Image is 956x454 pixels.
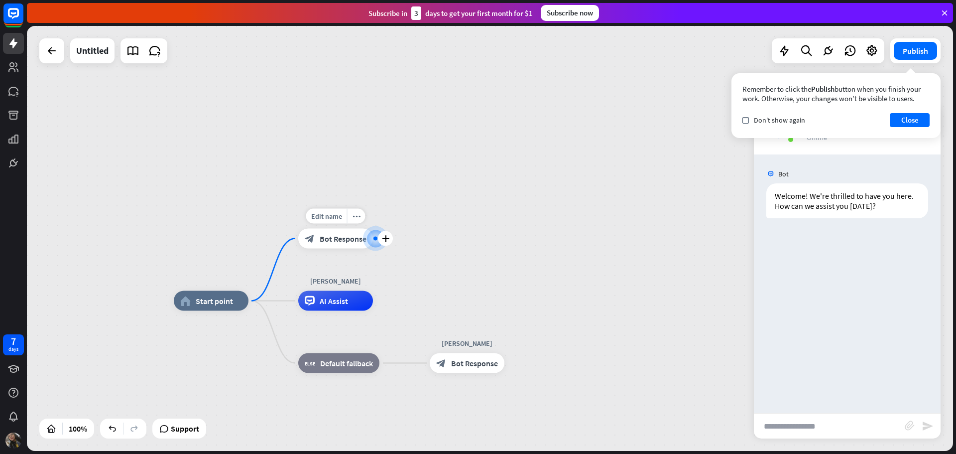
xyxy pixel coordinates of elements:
[894,42,937,60] button: Publish
[180,296,191,306] i: home_2
[890,113,930,127] button: Close
[922,420,934,432] i: send
[353,212,360,220] i: more_horiz
[3,334,24,355] a: 7 days
[305,358,315,368] i: block_fallback
[778,169,789,178] span: Bot
[905,421,915,431] i: block_attachment
[422,338,512,348] div: [PERSON_NAME]
[76,38,109,63] div: Untitled
[436,358,446,368] i: block_bot_response
[66,421,90,437] div: 100%
[8,4,38,34] button: Open LiveChat chat widget
[11,337,16,346] div: 7
[382,235,389,242] i: plus
[742,84,930,103] div: Remember to click the button when you finish your work. Otherwise, your changes won’t be visible ...
[196,296,233,306] span: Start point
[320,358,373,368] span: Default fallback
[311,212,342,221] span: Edit name
[754,116,805,125] span: Don't show again
[411,6,421,20] div: 3
[171,421,199,437] span: Support
[541,5,599,21] div: Subscribe now
[291,276,380,286] div: [PERSON_NAME]
[320,234,366,244] span: Bot Response
[451,358,498,368] span: Bot Response
[811,84,835,94] span: Publish
[766,183,928,218] div: Welcome! We're thrilled to have you here. How can we assist you [DATE]?
[320,296,348,306] span: AI Assist
[305,234,315,244] i: block_bot_response
[368,6,533,20] div: Subscribe in days to get your first month for $1
[8,346,18,353] div: days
